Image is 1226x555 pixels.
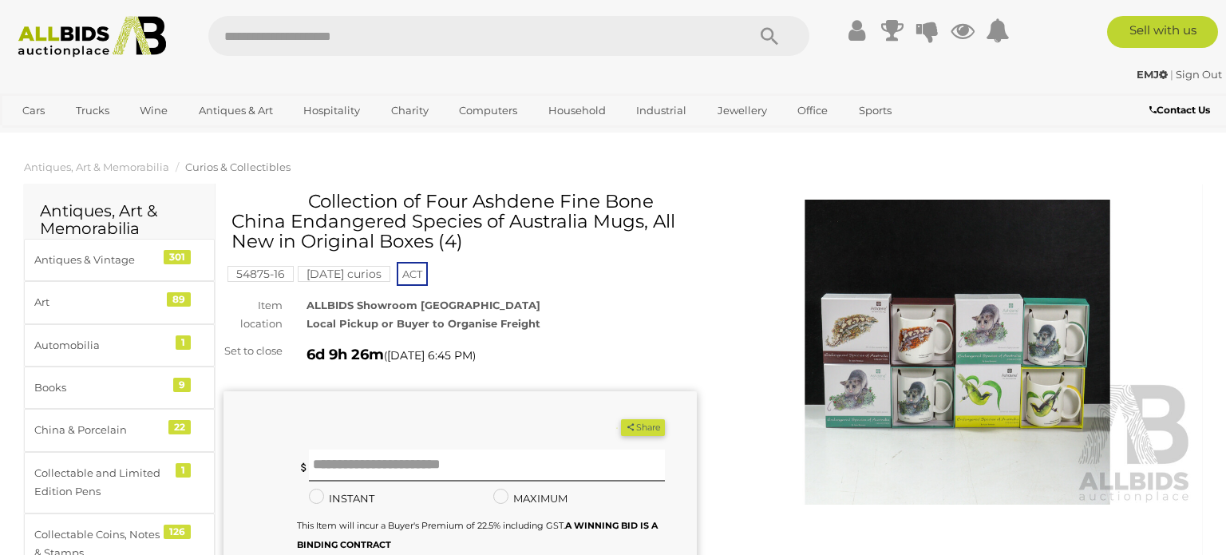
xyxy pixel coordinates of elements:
[493,490,568,508] label: MAXIMUM
[24,324,215,367] a: Automobilia 1
[381,97,439,124] a: Charity
[721,200,1194,505] img: Collection of Four Ashdene Fine Bone China Endangered Species of Australia Mugs, All New in Origi...
[176,463,191,478] div: 1
[176,335,191,350] div: 1
[212,342,295,360] div: Set to close
[707,97,777,124] a: Jewellery
[227,266,294,282] mark: 54875-16
[1149,101,1214,119] a: Contact Us
[387,348,473,363] span: [DATE] 6:45 PM
[164,250,191,264] div: 301
[24,281,215,323] a: Art 89
[188,97,283,124] a: Antiques & Art
[24,161,169,173] a: Antiques, Art & Memorabilia
[34,421,166,439] div: China & Porcelain
[1107,16,1218,48] a: Sell with us
[24,367,215,409] a: Books 9
[848,97,902,124] a: Sports
[384,349,476,362] span: ( )
[24,409,215,451] a: China & Porcelain 22
[167,292,191,307] div: 89
[173,378,191,392] div: 9
[306,346,384,363] strong: 6d 9h 26m
[626,97,697,124] a: Industrial
[397,262,428,286] span: ACT
[227,268,294,280] a: 54875-16
[538,97,616,124] a: Household
[212,296,295,334] div: Item location
[185,161,291,173] a: Curios & Collectibles
[306,317,540,330] strong: Local Pickup or Buyer to Organise Freight
[65,97,120,124] a: Trucks
[1176,68,1222,81] a: Sign Out
[306,299,540,311] strong: ALLBIDS Showroom [GEOGRAPHIC_DATA]
[603,420,619,436] li: Watch this item
[298,266,390,282] mark: [DATE] curios
[1149,104,1210,116] b: Contact Us
[1137,68,1170,81] a: EMJ
[730,16,809,56] button: Search
[34,379,166,397] div: Books
[787,97,838,124] a: Office
[1170,68,1173,81] span: |
[297,520,658,549] small: This Item will incur a Buyer's Premium of 22.5% including GST.
[24,452,215,513] a: Collectable and Limited Edition Pens 1
[164,525,191,539] div: 126
[34,336,166,355] div: Automobilia
[12,97,55,124] a: Cars
[168,420,191,434] div: 22
[449,97,528,124] a: Computers
[34,464,166,501] div: Collectable and Limited Edition Pens
[293,97,370,124] a: Hospitality
[12,125,146,151] a: [GEOGRAPHIC_DATA]
[10,16,176,57] img: Allbids.com.au
[1137,68,1168,81] strong: EMJ
[129,97,178,124] a: Wine
[24,239,215,281] a: Antiques & Vintage 301
[297,520,658,549] b: A WINNING BID IS A BINDING CONTRACT
[298,268,390,280] a: [DATE] curios
[34,251,166,269] div: Antiques & Vintage
[40,202,199,237] h2: Antiques, Art & Memorabilia
[621,419,665,436] button: Share
[34,293,166,311] div: Art
[309,490,374,508] label: INSTANT
[231,192,693,252] h1: Collection of Four Ashdene Fine Bone China Endangered Species of Australia Mugs, All New in Origi...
